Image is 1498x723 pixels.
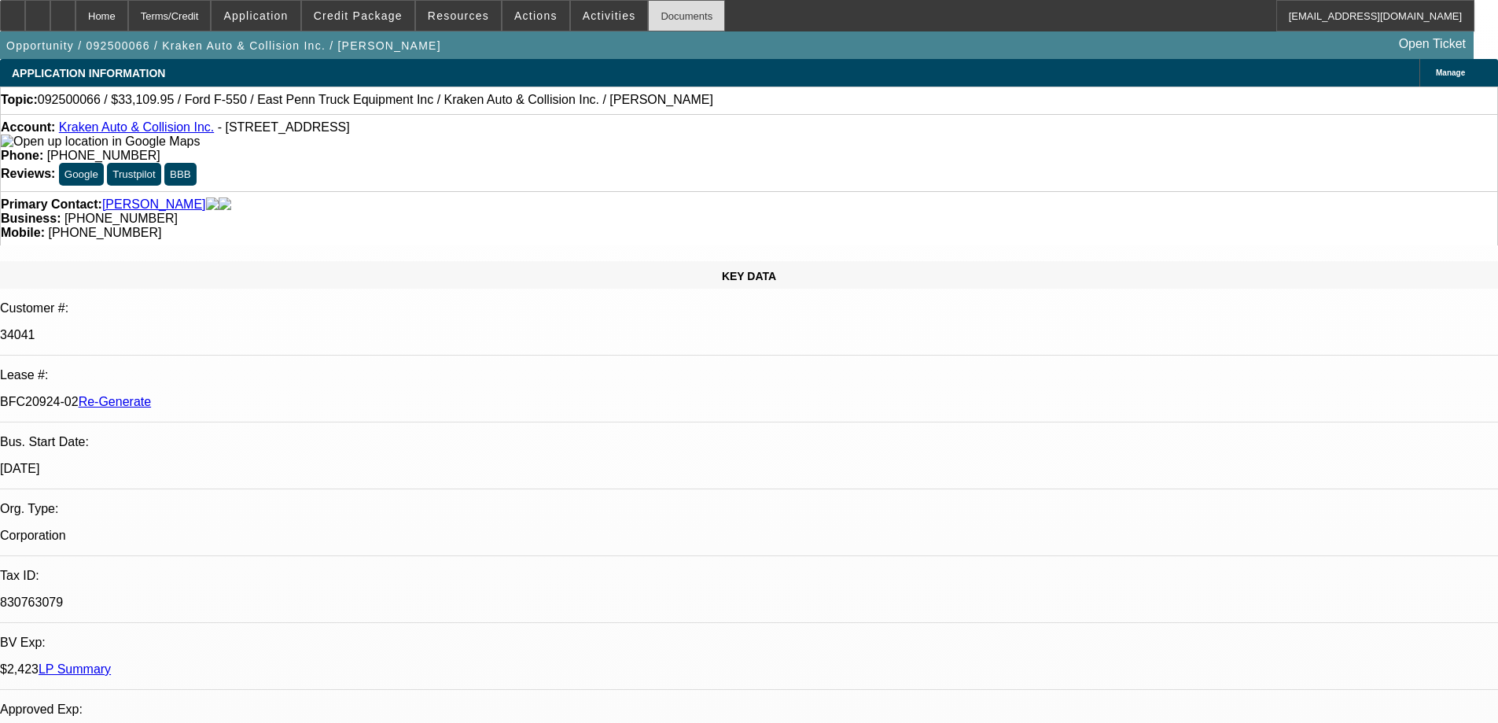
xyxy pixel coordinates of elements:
span: [PHONE_NUMBER] [47,149,160,162]
span: KEY DATA [722,270,776,282]
a: [PERSON_NAME] [102,197,206,212]
button: Credit Package [302,1,414,31]
strong: Account: [1,120,55,134]
button: Resources [416,1,501,31]
img: Open up location in Google Maps [1,135,200,149]
span: - [STREET_ADDRESS] [218,120,350,134]
a: View Google Maps [1,135,200,148]
a: Kraken Auto & Collision Inc. [59,120,214,134]
span: Opportunity / 092500066 / Kraken Auto & Collision Inc. / [PERSON_NAME] [6,39,441,52]
strong: Topic: [1,93,38,107]
span: Actions [514,9,558,22]
button: Application [212,1,300,31]
span: Application [223,9,288,22]
strong: Business: [1,212,61,225]
button: Actions [502,1,569,31]
button: Google [59,163,104,186]
a: LP Summary [39,662,111,676]
strong: Mobile: [1,226,45,239]
img: facebook-icon.png [206,197,219,212]
span: Resources [428,9,489,22]
button: Activities [571,1,648,31]
strong: Phone: [1,149,43,162]
span: Activities [583,9,636,22]
span: 092500066 / $33,109.95 / Ford F-550 / East Penn Truck Equipment Inc / Kraken Auto & Collision Inc... [38,93,713,107]
a: Re-Generate [79,395,152,408]
span: APPLICATION INFORMATION [12,67,165,79]
strong: Reviews: [1,167,55,180]
img: linkedin-icon.png [219,197,231,212]
span: [PHONE_NUMBER] [64,212,178,225]
span: [PHONE_NUMBER] [48,226,161,239]
span: Manage [1436,68,1465,77]
strong: Primary Contact: [1,197,102,212]
a: Open Ticket [1393,31,1472,57]
button: BBB [164,163,197,186]
button: Trustpilot [107,163,160,186]
span: Credit Package [314,9,403,22]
